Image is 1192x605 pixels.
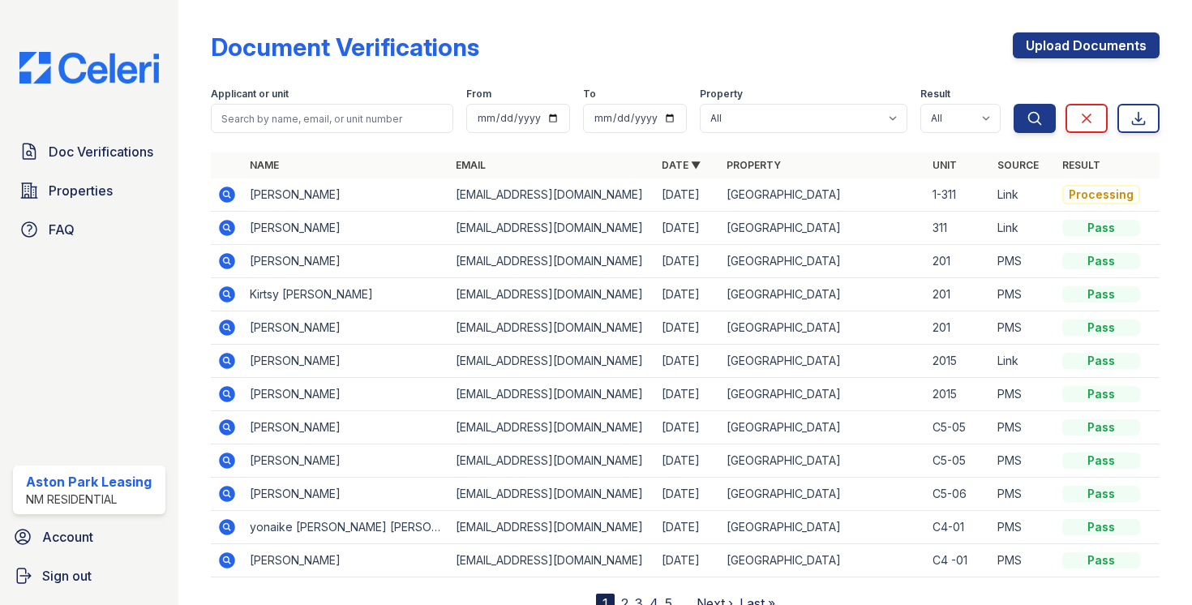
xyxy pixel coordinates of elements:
td: [GEOGRAPHIC_DATA] [720,411,926,444]
td: [GEOGRAPHIC_DATA] [720,245,926,278]
div: Pass [1062,353,1140,369]
td: [GEOGRAPHIC_DATA] [720,178,926,212]
td: 201 [926,245,991,278]
td: 1-311 [926,178,991,212]
a: Properties [13,174,165,207]
input: Search by name, email, or unit number [211,104,453,133]
td: PMS [991,444,1056,478]
a: Account [6,521,172,553]
td: 311 [926,212,991,245]
td: C5-05 [926,444,991,478]
td: [PERSON_NAME] [243,544,449,577]
td: [EMAIL_ADDRESS][DOMAIN_NAME] [449,311,655,345]
td: [GEOGRAPHIC_DATA] [720,544,926,577]
div: Pass [1062,386,1140,402]
td: C5-05 [926,411,991,444]
td: [EMAIL_ADDRESS][DOMAIN_NAME] [449,345,655,378]
div: Pass [1062,286,1140,302]
td: [DATE] [655,212,720,245]
td: [DATE] [655,511,720,544]
td: [DATE] [655,411,720,444]
td: yonaike [PERSON_NAME] [PERSON_NAME] [243,511,449,544]
a: Unit [933,159,957,171]
span: Sign out [42,566,92,586]
td: [EMAIL_ADDRESS][DOMAIN_NAME] [449,212,655,245]
td: [GEOGRAPHIC_DATA] [720,212,926,245]
td: [DATE] [655,345,720,378]
td: [GEOGRAPHIC_DATA] [720,444,926,478]
div: Pass [1062,486,1140,502]
td: [EMAIL_ADDRESS][DOMAIN_NAME] [449,511,655,544]
td: PMS [991,278,1056,311]
td: [GEOGRAPHIC_DATA] [720,311,926,345]
td: [PERSON_NAME] [243,245,449,278]
div: Pass [1062,253,1140,269]
td: [EMAIL_ADDRESS][DOMAIN_NAME] [449,245,655,278]
img: CE_Logo_Blue-a8612792a0a2168367f1c8372b55b34899dd931a85d93a1a3d3e32e68fde9ad4.png [6,52,172,84]
td: 201 [926,278,991,311]
td: [DATE] [655,444,720,478]
div: Pass [1062,519,1140,535]
label: Applicant or unit [211,88,289,101]
div: Aston Park Leasing [26,472,152,491]
label: From [466,88,491,101]
td: PMS [991,478,1056,511]
a: Name [250,159,279,171]
div: Pass [1062,552,1140,569]
td: Link [991,345,1056,378]
td: [EMAIL_ADDRESS][DOMAIN_NAME] [449,278,655,311]
a: Sign out [6,560,172,592]
a: Result [1062,159,1100,171]
a: Date ▼ [662,159,701,171]
td: [PERSON_NAME] [243,444,449,478]
td: Kirtsy [PERSON_NAME] [243,278,449,311]
td: C4 -01 [926,544,991,577]
span: Doc Verifications [49,142,153,161]
div: Pass [1062,419,1140,436]
td: [EMAIL_ADDRESS][DOMAIN_NAME] [449,444,655,478]
td: 2015 [926,378,991,411]
td: PMS [991,511,1056,544]
td: 201 [926,311,991,345]
td: [DATE] [655,278,720,311]
label: Property [700,88,743,101]
td: PMS [991,411,1056,444]
a: Property [727,159,781,171]
span: Properties [49,181,113,200]
div: Processing [1062,185,1140,204]
div: Document Verifications [211,32,479,62]
td: [PERSON_NAME] [243,345,449,378]
td: [PERSON_NAME] [243,378,449,411]
td: [EMAIL_ADDRESS][DOMAIN_NAME] [449,411,655,444]
div: Pass [1062,220,1140,236]
a: Doc Verifications [13,135,165,168]
div: Pass [1062,320,1140,336]
td: PMS [991,311,1056,345]
td: [EMAIL_ADDRESS][DOMAIN_NAME] [449,178,655,212]
a: Email [456,159,486,171]
td: Link [991,212,1056,245]
span: FAQ [49,220,75,239]
td: [DATE] [655,378,720,411]
td: [DATE] [655,245,720,278]
td: [EMAIL_ADDRESS][DOMAIN_NAME] [449,378,655,411]
td: [PERSON_NAME] [243,212,449,245]
td: [DATE] [655,311,720,345]
div: Pass [1062,453,1140,469]
td: [PERSON_NAME] [243,311,449,345]
td: [DATE] [655,478,720,511]
td: [EMAIL_ADDRESS][DOMAIN_NAME] [449,478,655,511]
td: [EMAIL_ADDRESS][DOMAIN_NAME] [449,544,655,577]
td: [PERSON_NAME] [243,178,449,212]
td: C4-01 [926,511,991,544]
td: [GEOGRAPHIC_DATA] [720,478,926,511]
td: C5-06 [926,478,991,511]
td: PMS [991,378,1056,411]
td: [GEOGRAPHIC_DATA] [720,378,926,411]
label: To [583,88,596,101]
a: Upload Documents [1013,32,1160,58]
div: NM Residential [26,491,152,508]
td: PMS [991,245,1056,278]
td: 2015 [926,345,991,378]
